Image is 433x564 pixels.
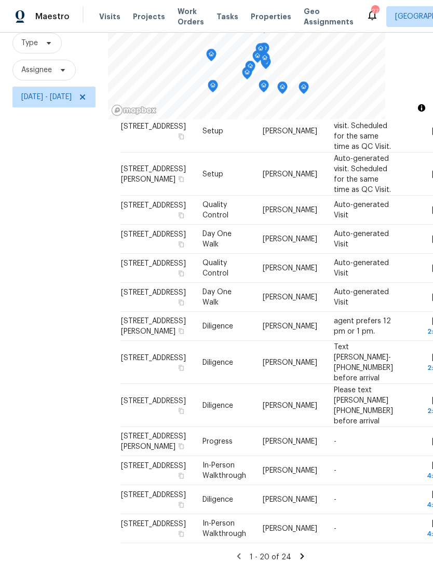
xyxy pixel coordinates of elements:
span: Tasks [216,13,238,20]
span: Text [PERSON_NAME]- [PHONE_NUMBER] before arrival [334,343,393,381]
span: [STREET_ADDRESS][PERSON_NAME] [121,433,186,450]
button: Copy Address [177,529,186,539]
span: - [334,496,336,503]
div: Map marker [255,43,266,59]
span: [STREET_ADDRESS][PERSON_NAME] [121,318,186,335]
span: - [334,438,336,445]
button: Copy Address [177,500,186,510]
span: [PERSON_NAME] [263,525,317,532]
div: Map marker [252,50,263,66]
button: Copy Address [177,269,186,278]
div: Map marker [259,43,269,59]
button: Toggle attribution [415,102,428,114]
span: Type [21,38,38,48]
span: [STREET_ADDRESS] [121,231,186,238]
button: Copy Address [177,471,186,480]
span: Auto-generated Visit [334,201,389,219]
span: [STREET_ADDRESS] [121,122,186,130]
div: Map marker [299,81,309,98]
span: Diligence [202,323,233,330]
span: Diligence [202,496,233,503]
span: [PERSON_NAME] [263,359,317,366]
button: Copy Address [177,131,186,141]
span: [STREET_ADDRESS] [121,202,186,209]
div: Map marker [245,61,255,77]
a: Mapbox homepage [111,104,157,116]
button: Copy Address [177,442,186,451]
div: Map marker [259,80,269,96]
span: [STREET_ADDRESS] [121,289,186,296]
div: Map marker [208,80,218,96]
span: [STREET_ADDRESS] [121,520,186,528]
span: [STREET_ADDRESS][PERSON_NAME] [121,165,186,183]
span: Assignee [21,65,52,75]
span: Diligence [202,402,233,409]
span: Setup [202,170,223,177]
span: [DATE] - [DATE] [21,92,72,102]
span: [STREET_ADDRESS] [121,354,186,361]
span: [PERSON_NAME] [263,438,317,445]
div: Map marker [206,49,216,65]
span: [STREET_ADDRESS] [121,260,186,267]
span: Auto-generated visit. Scheduled for the same time as QC Visit. [334,155,391,193]
div: Map marker [277,81,288,98]
span: Quality Control [202,201,228,219]
span: Setup [202,127,223,134]
span: - [334,525,336,532]
span: [STREET_ADDRESS] [121,462,186,470]
span: [PERSON_NAME] [263,294,317,301]
span: Quality Control [202,259,228,277]
span: [PERSON_NAME] [263,467,317,474]
button: Copy Address [177,211,186,220]
span: [STREET_ADDRESS] [121,491,186,499]
span: Day One Walk [202,230,232,248]
span: [PERSON_NAME] [263,127,317,134]
span: [PERSON_NAME] [263,402,317,409]
span: Auto-generated visit. Scheduled for the same time as QC Visit. [334,112,391,150]
span: Auto-generated Visit [334,259,389,277]
span: Auto-generated Visit [334,230,389,248]
span: Work Orders [178,6,204,27]
span: Please text [PERSON_NAME] [PHONE_NUMBER] before arrival [334,386,393,424]
span: Progress [202,438,233,445]
span: [PERSON_NAME] [263,170,317,177]
button: Copy Address [177,298,186,307]
div: Map marker [260,52,270,68]
button: Copy Address [177,406,186,415]
span: Visits [99,11,120,22]
span: In-Person Walkthrough [202,462,246,479]
span: Maestro [35,11,70,22]
button: Copy Address [177,240,186,249]
div: Map marker [242,67,252,83]
span: [PERSON_NAME] [263,236,317,243]
span: Diligence [202,359,233,366]
span: Projects [133,11,165,22]
button: Copy Address [177,363,186,372]
span: [PERSON_NAME] [263,265,317,272]
button: Copy Address [177,174,186,183]
span: Toggle attribution [418,102,425,114]
span: agent prefers 12 pm or 1 pm. [334,318,391,335]
button: Copy Address [177,326,186,336]
span: [PERSON_NAME] [263,207,317,214]
span: [PERSON_NAME] [263,323,317,330]
span: Day One Walk [202,288,232,306]
span: [STREET_ADDRESS] [121,397,186,404]
span: 1 - 20 of 24 [250,554,291,561]
span: Auto-generated Visit [334,288,389,306]
div: 27 [371,6,378,17]
span: Geo Assignments [304,6,354,27]
span: - [334,467,336,474]
span: [PERSON_NAME] [263,496,317,503]
span: Properties [251,11,291,22]
span: In-Person Walkthrough [202,520,246,538]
